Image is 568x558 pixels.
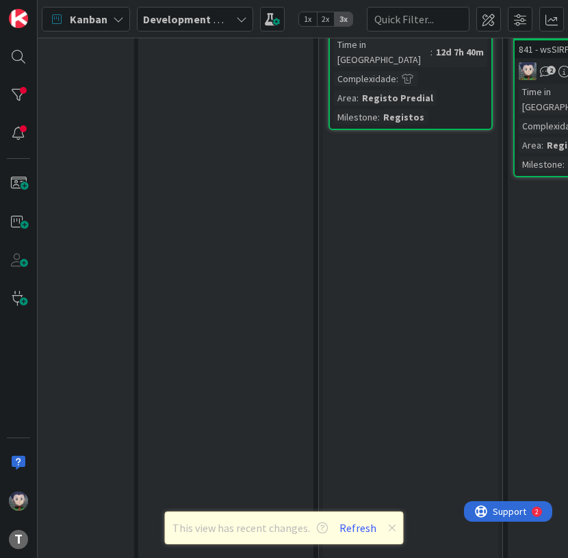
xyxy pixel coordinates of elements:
[357,90,359,105] span: :
[334,90,357,105] div: Area
[519,157,563,172] div: Milestone
[367,7,469,31] input: Quick Filter...
[29,2,62,18] span: Support
[359,90,437,105] div: Registo Predial
[380,110,428,125] div: Registos
[433,45,487,60] div: 12d 7h 40m
[519,138,541,153] div: Area
[541,138,543,153] span: :
[70,11,107,27] span: Kanban
[299,12,317,26] span: 1x
[378,110,380,125] span: :
[547,66,556,75] span: 2
[9,530,28,549] div: T
[143,12,313,26] b: Development & Quality Assurance
[334,37,430,67] div: Time in [GEOGRAPHIC_DATA]
[430,45,433,60] span: :
[9,492,28,511] img: LS
[519,62,537,80] img: LS
[563,157,565,172] span: :
[335,12,352,26] span: 3x
[334,110,378,125] div: Milestone
[334,71,396,86] div: Complexidade
[9,9,28,28] img: Visit kanbanzone.com
[396,71,398,86] span: :
[335,519,381,537] button: Refresh
[172,520,328,536] span: This view has recent changes.
[71,5,75,16] div: 2
[317,12,335,26] span: 2x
